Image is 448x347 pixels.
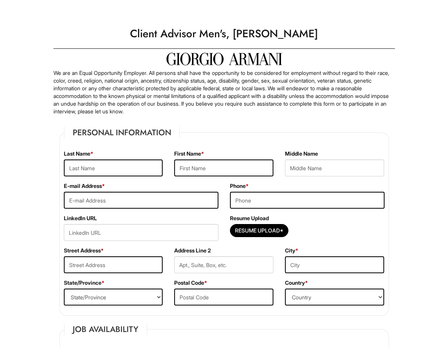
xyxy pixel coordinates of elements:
input: Apt., Suite, Box, etc. [174,256,273,273]
input: Phone [230,192,385,209]
label: Address Line 2 [174,247,211,254]
p: We are an Equal Opportunity Employer. All persons shall have the opportunity to be considered for... [53,69,395,115]
legend: Job Availability [64,324,147,335]
label: Postal Code [174,279,207,287]
legend: Personal Information [64,127,180,138]
label: Street Address [64,247,104,254]
label: LinkedIn URL [64,214,97,222]
label: First Name [174,150,204,158]
input: First Name [174,159,273,176]
img: Giorgio Armani [167,53,282,65]
input: Postal Code [174,289,273,305]
label: City [285,247,298,254]
input: City [285,256,384,273]
label: Resume Upload [230,214,269,222]
h1: Client Advisor Men's, [PERSON_NAME] [50,23,399,45]
label: Middle Name [285,150,318,158]
select: Country [285,289,384,305]
input: Middle Name [285,159,384,176]
button: Resume Upload*Resume Upload* [230,224,288,237]
input: LinkedIn URL [64,224,218,241]
select: State/Province [64,289,163,305]
label: E-mail Address [64,182,105,190]
label: Country [285,279,308,287]
label: State/Province [64,279,105,287]
input: Street Address [64,256,163,273]
label: Phone [230,182,249,190]
input: Last Name [64,159,163,176]
input: E-mail Address [64,192,218,209]
label: Last Name [64,150,93,158]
